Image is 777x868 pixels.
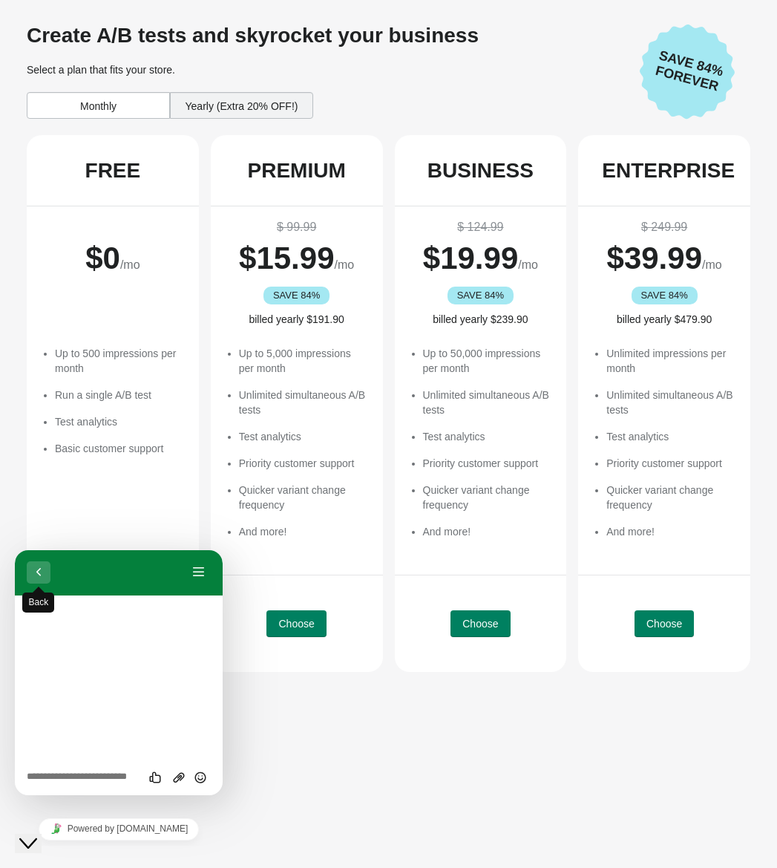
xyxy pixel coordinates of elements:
[602,159,735,183] div: ENTERPRISE
[423,346,552,376] li: Up to 50,000 impressions per month
[635,610,694,637] button: Choose
[120,258,140,271] span: /mo
[15,812,223,846] iframe: chat widget
[170,92,313,119] div: Yearly (Extra 20% OFF!)
[15,809,62,853] iframe: chat widget
[239,483,368,512] li: Quicker variant change frequency
[643,45,734,97] span: Save 84% Forever
[607,241,702,275] span: $ 39.99
[606,346,735,376] li: Unlimited impressions per month
[593,218,735,236] div: $ 249.99
[55,346,184,376] li: Up to 500 impressions per month
[606,388,735,417] li: Unlimited simultaneous A/B tests
[15,550,223,795] iframe: chat widget
[410,218,552,236] div: $ 124.99
[239,388,368,417] li: Unlimited simultaneous A/B tests
[423,429,552,444] li: Test analytics
[278,618,314,630] span: Choose
[640,24,735,120] img: Save 84% Forever
[450,610,510,637] button: Choose
[239,456,368,471] li: Priority customer support
[646,618,682,630] span: Choose
[55,441,184,456] li: Basic customer support
[410,312,552,327] div: billed yearly $239.90
[27,62,628,77] div: Select a plan that fits your store.
[226,218,368,236] div: $ 99.99
[606,456,735,471] li: Priority customer support
[85,159,141,183] div: FREE
[248,159,346,183] div: PREMIUM
[462,618,498,630] span: Choose
[55,388,184,402] li: Run a single A/B test
[702,258,722,271] span: /mo
[423,241,518,275] span: $ 19.99
[593,312,735,327] div: billed yearly $479.90
[606,429,735,444] li: Test analytics
[632,287,698,304] div: SAVE 84%
[226,312,368,327] div: billed yearly $191.90
[239,241,334,275] span: $ 15.99
[423,483,552,512] li: Quicker variant change frequency
[335,258,355,271] span: /mo
[27,92,170,119] div: Monthly
[55,414,184,429] li: Test analytics
[423,524,552,539] li: And more!
[427,159,534,183] div: BUSINESS
[423,456,552,471] li: Priority customer support
[263,287,330,304] div: SAVE 84%
[239,429,368,444] li: Test analytics
[27,24,628,48] div: Create A/B tests and skyrocket your business
[447,287,514,304] div: SAVE 84%
[239,346,368,376] li: Up to 5,000 impressions per month
[423,388,552,417] li: Unlimited simultaneous A/B tests
[85,241,120,275] span: $ 0
[606,524,735,539] li: And more!
[518,258,538,271] span: /mo
[239,524,368,539] li: And more!
[266,610,326,637] button: Choose
[606,483,735,512] li: Quicker variant change frequency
